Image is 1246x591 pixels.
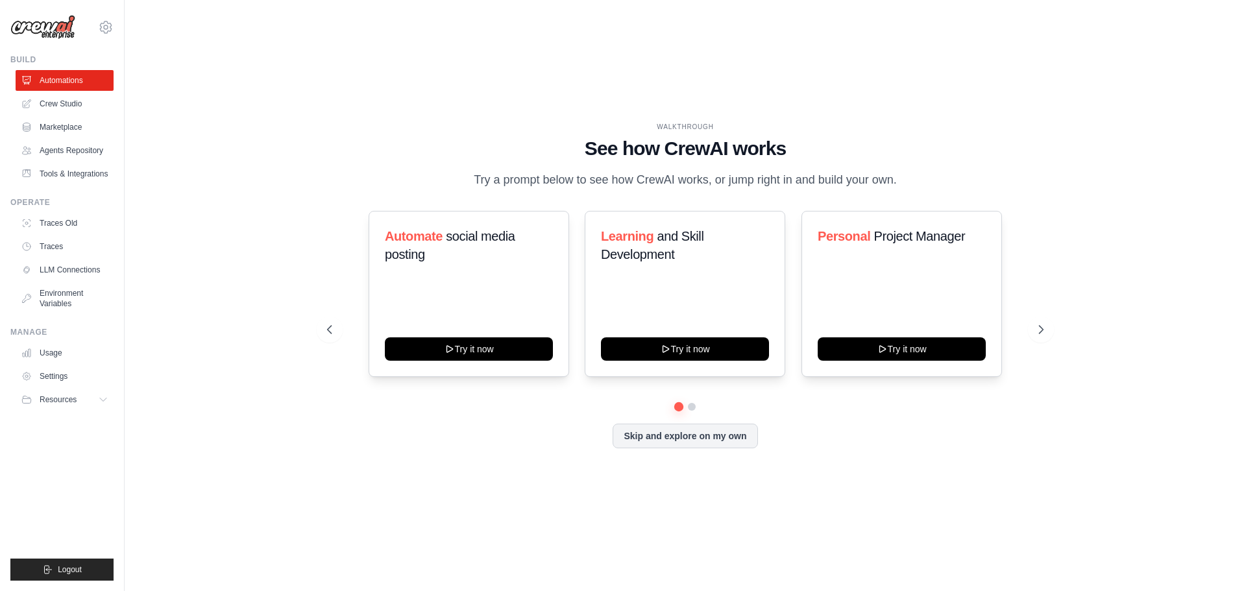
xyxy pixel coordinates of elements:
[58,564,82,575] span: Logout
[10,15,75,40] img: Logo
[601,337,769,361] button: Try it now
[385,229,443,243] span: Automate
[818,337,986,361] button: Try it now
[16,343,114,363] a: Usage
[16,236,114,257] a: Traces
[16,70,114,91] a: Automations
[327,122,1044,132] div: WALKTHROUGH
[613,424,757,448] button: Skip and explore on my own
[16,259,114,280] a: LLM Connections
[601,229,654,243] span: Learning
[16,366,114,387] a: Settings
[16,117,114,138] a: Marketplace
[16,93,114,114] a: Crew Studio
[327,137,1044,160] h1: See how CrewAI works
[10,54,114,65] div: Build
[16,140,114,161] a: Agents Repository
[10,327,114,337] div: Manage
[16,389,114,410] button: Resources
[10,559,114,581] button: Logout
[818,229,870,243] span: Personal
[16,163,114,184] a: Tools & Integrations
[601,229,703,261] span: and Skill Development
[385,229,515,261] span: social media posting
[16,213,114,234] a: Traces Old
[10,197,114,208] div: Operate
[467,171,903,189] p: Try a prompt below to see how CrewAI works, or jump right in and build your own.
[16,283,114,314] a: Environment Variables
[40,394,77,405] span: Resources
[873,229,965,243] span: Project Manager
[385,337,553,361] button: Try it now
